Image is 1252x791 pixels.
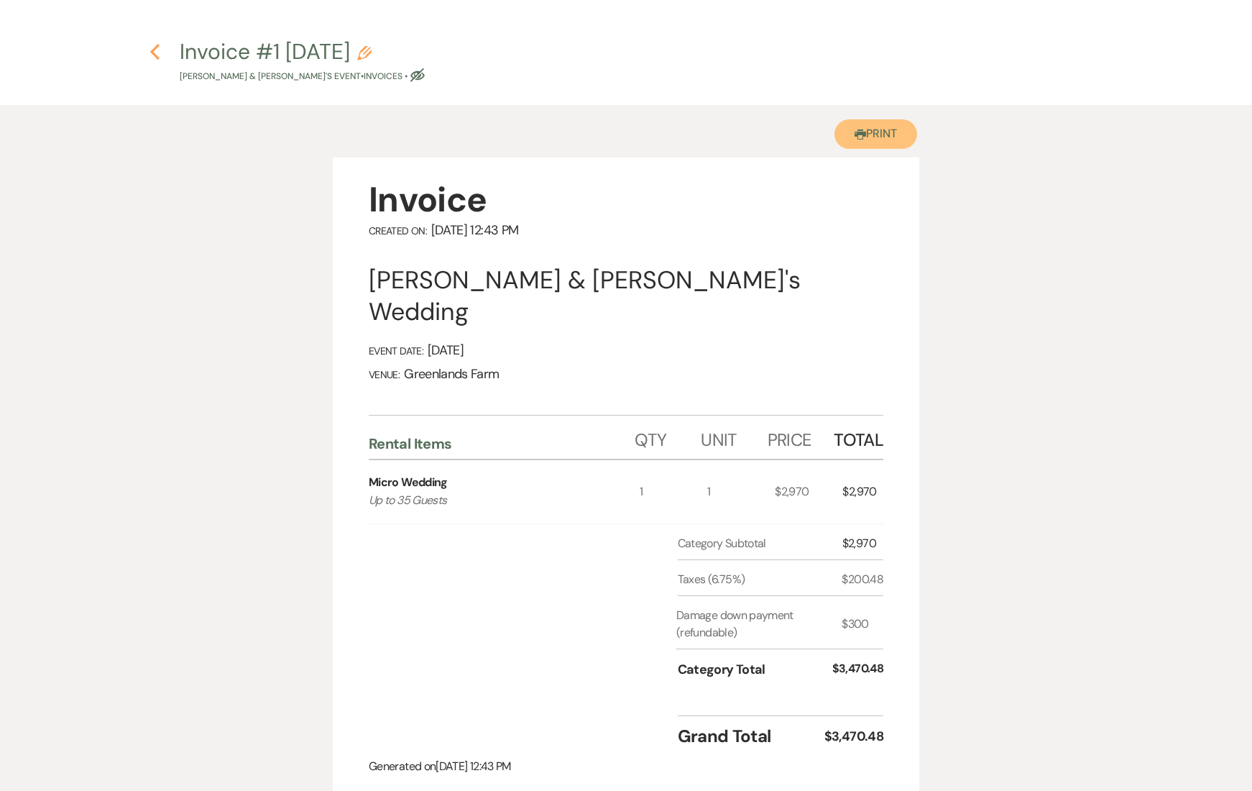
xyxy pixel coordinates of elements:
div: Category Total [678,660,832,680]
div: Invoice [369,178,883,222]
div: Total [834,416,883,459]
div: 1 [707,460,775,523]
div: Generated on [DATE] 12:43 PM [369,758,883,775]
div: Micro Wedding [369,474,448,491]
div: [PERSON_NAME] & [PERSON_NAME]'s Wedding [369,265,883,328]
span: Created On: [369,224,427,237]
div: [DATE] [369,342,883,359]
p: Up to 35 Guests [369,491,612,510]
div: 1 [640,460,707,523]
div: Qty [635,416,701,459]
div: [DATE] 12:43 PM [369,222,883,239]
div: $2,970 [842,460,883,523]
button: Print [834,119,917,149]
div: Category Subtotal [678,535,842,552]
div: Rental Items [369,434,635,453]
div: $3,470.48 [832,660,883,680]
div: $2,970 [775,460,842,523]
div: $300 [842,616,883,633]
span: Venue: [369,368,400,381]
div: Greenlands Farm [369,366,883,383]
div: $2,970 [842,535,883,552]
div: $3,470.48 [824,727,883,746]
div: Unit [701,416,767,459]
div: $200.48 [842,571,883,588]
span: Event Date: [369,344,423,357]
p: [PERSON_NAME] & [PERSON_NAME]'s Event • Invoices • [180,70,425,83]
div: Taxes (6.75%) [678,571,842,588]
button: Invoice #1 [DATE][PERSON_NAME] & [PERSON_NAME]'s Event•Invoices • [180,41,425,83]
div: Price [768,416,834,459]
div: Damage down payment (refundable) [676,607,842,641]
div: Grand Total [678,723,824,749]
